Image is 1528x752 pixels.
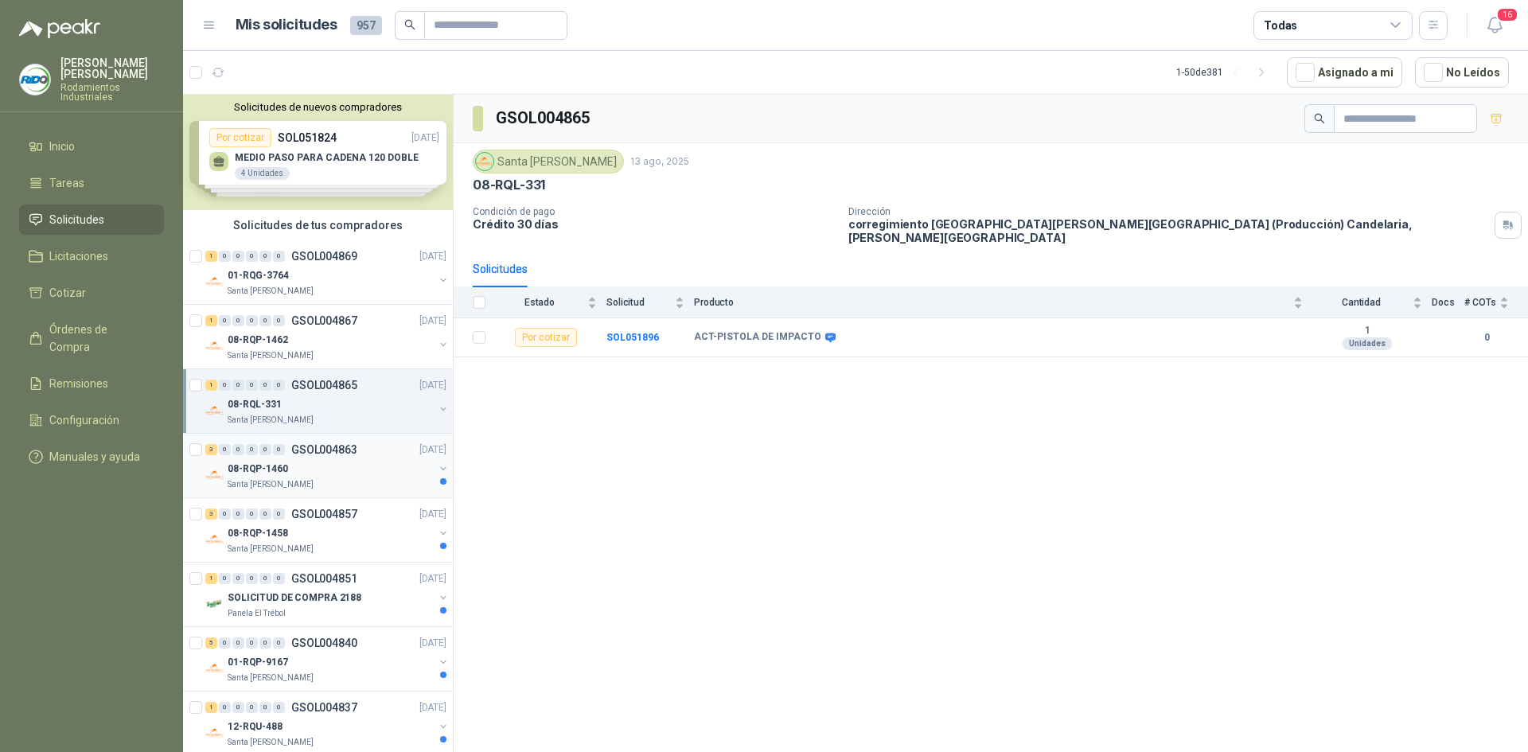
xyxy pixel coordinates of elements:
[419,378,446,393] p: [DATE]
[205,633,450,684] a: 5 0 0 0 0 0 GSOL004840[DATE] Company Logo01-RQP-9167Santa [PERSON_NAME]
[205,376,450,427] a: 1 0 0 0 0 0 GSOL004865[DATE] Company Logo08-RQL-331Santa [PERSON_NAME]
[205,380,217,391] div: 1
[183,210,453,240] div: Solicitudes de tus compradores
[273,637,285,649] div: 0
[419,636,446,651] p: [DATE]
[291,573,357,584] p: GSOL004851
[291,444,357,455] p: GSOL004863
[219,637,231,649] div: 0
[246,573,258,584] div: 0
[228,607,286,620] p: Panela El Trébol
[228,478,314,491] p: Santa [PERSON_NAME]
[1464,297,1496,308] span: # COTs
[1432,287,1464,318] th: Docs
[189,101,446,113] button: Solicitudes de nuevos compradores
[419,571,446,586] p: [DATE]
[1264,17,1297,34] div: Todas
[205,272,224,291] img: Company Logo
[19,168,164,198] a: Tareas
[246,444,258,455] div: 0
[228,349,314,362] p: Santa [PERSON_NAME]
[60,83,164,102] p: Rodamientos Industriales
[606,297,672,308] span: Solicitud
[246,315,258,326] div: 0
[1287,57,1402,88] button: Asignado a mi
[219,380,231,391] div: 0
[1464,287,1528,318] th: # COTs
[232,251,244,262] div: 0
[273,315,285,326] div: 0
[273,702,285,713] div: 0
[205,466,224,485] img: Company Logo
[473,150,624,173] div: Santa [PERSON_NAME]
[228,285,314,298] p: Santa [PERSON_NAME]
[228,590,361,606] p: SOLICITUD DE COMPRA 2188
[205,637,217,649] div: 5
[404,19,415,30] span: search
[20,64,50,95] img: Company Logo
[49,138,75,155] span: Inicio
[246,508,258,520] div: 0
[232,702,244,713] div: 0
[473,260,528,278] div: Solicitudes
[228,333,288,348] p: 08-RQP-1462
[205,247,450,298] a: 1 0 0 0 0 0 GSOL004869[DATE] Company Logo01-RQG-3764Santa [PERSON_NAME]
[259,444,271,455] div: 0
[219,444,231,455] div: 0
[473,206,836,217] p: Condición de pago
[205,337,224,356] img: Company Logo
[419,507,446,522] p: [DATE]
[205,573,217,584] div: 1
[273,251,285,262] div: 0
[694,297,1290,308] span: Producto
[228,672,314,684] p: Santa [PERSON_NAME]
[419,249,446,264] p: [DATE]
[232,573,244,584] div: 0
[205,594,224,614] img: Company Logo
[49,448,140,466] span: Manuales y ayuda
[350,16,382,35] span: 957
[476,153,493,170] img: Company Logo
[205,505,450,555] a: 3 0 0 0 0 0 GSOL004857[DATE] Company Logo08-RQP-1458Santa [PERSON_NAME]
[848,217,1488,244] p: corregimiento [GEOGRAPHIC_DATA][PERSON_NAME][GEOGRAPHIC_DATA] (Producción) Candelaria , [PERSON_N...
[49,411,119,429] span: Configuración
[259,637,271,649] div: 0
[19,241,164,271] a: Licitaciones
[205,508,217,520] div: 3
[291,380,357,391] p: GSOL004865
[232,637,244,649] div: 0
[495,297,584,308] span: Estado
[205,723,224,742] img: Company Logo
[205,702,217,713] div: 1
[19,368,164,399] a: Remisiones
[419,314,446,329] p: [DATE]
[1415,57,1509,88] button: No Leídos
[291,508,357,520] p: GSOL004857
[291,637,357,649] p: GSOL004840
[219,508,231,520] div: 0
[606,332,659,343] b: SOL051896
[49,247,108,265] span: Licitaciones
[630,154,689,169] p: 13 ago, 2025
[291,315,357,326] p: GSOL004867
[205,401,224,420] img: Company Logo
[205,444,217,455] div: 3
[19,314,164,362] a: Órdenes de Compra
[1480,11,1509,40] button: 16
[205,569,450,620] a: 1 0 0 0 0 0 GSOL004851[DATE] Company LogoSOLICITUD DE COMPRA 2188Panela El Trébol
[1464,330,1509,345] b: 0
[205,659,224,678] img: Company Logo
[1312,287,1432,318] th: Cantidad
[419,442,446,458] p: [DATE]
[49,321,149,356] span: Órdenes de Compra
[236,14,337,37] h1: Mis solicitudes
[1496,7,1518,22] span: 16
[848,206,1488,217] p: Dirección
[205,698,450,749] a: 1 0 0 0 0 0 GSOL004837[DATE] Company Logo12-RQU-488Santa [PERSON_NAME]
[228,719,283,734] p: 12-RQU-488
[515,328,577,347] div: Por cotizar
[49,375,108,392] span: Remisiones
[495,287,606,318] th: Estado
[1176,60,1274,85] div: 1 - 50 de 381
[246,702,258,713] div: 0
